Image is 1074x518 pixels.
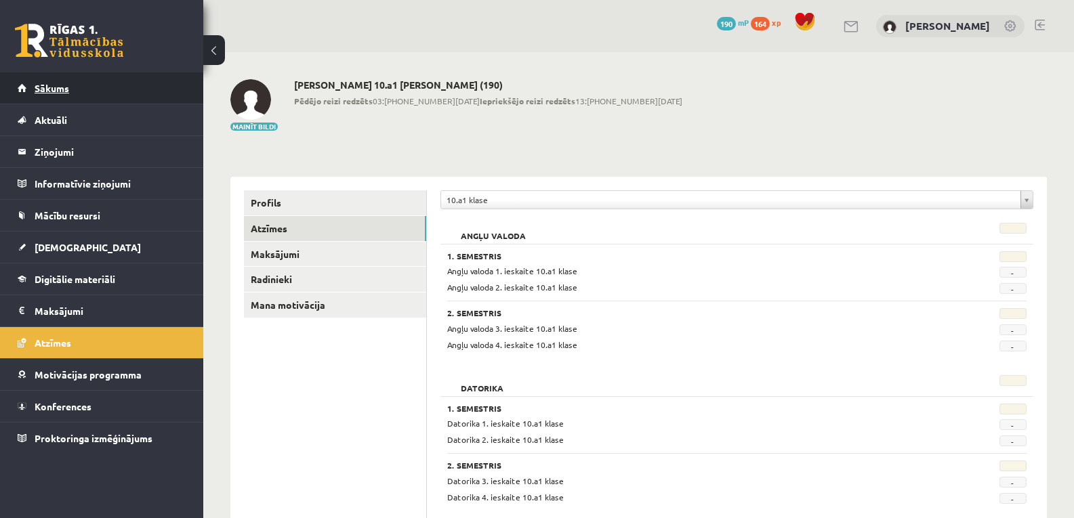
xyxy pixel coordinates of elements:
a: Sākums [18,72,186,104]
span: 164 [751,17,770,30]
a: 164 xp [751,17,787,28]
a: Profils [244,190,426,215]
a: Mācību resursi [18,200,186,231]
a: Radinieki [244,267,426,292]
a: [PERSON_NAME] [905,19,990,33]
span: Sākums [35,82,69,94]
a: Maksājumi [244,242,426,267]
span: [DEMOGRAPHIC_DATA] [35,241,141,253]
span: Datorika 1. ieskaite 10.a1 klase [447,418,564,429]
a: 190 mP [717,17,749,28]
span: Atzīmes [35,337,71,349]
span: Datorika 4. ieskaite 10.a1 klase [447,492,564,502]
legend: Ziņojumi [35,136,186,167]
h3: 2. Semestris [447,460,926,470]
span: - [999,493,1027,504]
a: 10.a1 klase [441,191,1033,209]
a: Konferences [18,391,186,422]
h3: 1. Semestris [447,251,926,261]
a: Mana motivācija [244,293,426,318]
img: Dana Blaumane [230,79,271,120]
span: xp [772,17,781,28]
span: 03:[PHONE_NUMBER][DATE] 13:[PHONE_NUMBER][DATE] [294,95,682,107]
h2: Datorika [447,375,517,389]
h2: Angļu valoda [447,223,539,236]
span: Datorika 3. ieskaite 10.a1 klase [447,475,564,486]
a: Proktoringa izmēģinājums [18,423,186,454]
span: - [999,324,1027,335]
span: mP [738,17,749,28]
img: Dana Blaumane [883,20,896,34]
span: - [999,477,1027,488]
span: - [999,283,1027,294]
a: [DEMOGRAPHIC_DATA] [18,232,186,263]
span: - [999,267,1027,278]
span: - [999,341,1027,351]
span: - [999,419,1027,430]
span: Angļu valoda 1. ieskaite 10.a1 klase [447,265,577,276]
a: Informatīvie ziņojumi [18,168,186,199]
legend: Informatīvie ziņojumi [35,168,186,199]
span: Mācību resursi [35,209,100,221]
b: Iepriekšējo reizi redzēts [480,95,575,106]
a: Rīgas 1. Tālmācības vidusskola [15,24,123,58]
a: Ziņojumi [18,136,186,167]
legend: Maksājumi [35,295,186,326]
span: Angļu valoda 3. ieskaite 10.a1 klase [447,323,577,334]
span: Konferences [35,400,91,412]
a: Aktuāli [18,104,186,135]
span: Digitālie materiāli [35,273,115,285]
span: 10.a1 klase [447,191,1015,209]
span: Datorika 2. ieskaite 10.a1 klase [447,434,564,445]
a: Atzīmes [18,327,186,358]
span: Aktuāli [35,114,67,126]
a: Atzīmes [244,216,426,241]
h3: 1. Semestris [447,404,926,413]
span: - [999,435,1027,446]
span: Proktoringa izmēģinājums [35,432,152,444]
b: Pēdējo reizi redzēts [294,95,373,106]
button: Mainīt bildi [230,123,278,131]
h3: 2. Semestris [447,308,926,318]
span: Angļu valoda 4. ieskaite 10.a1 klase [447,339,577,350]
span: Motivācijas programma [35,368,142,381]
a: Motivācijas programma [18,359,186,390]
a: Maksājumi [18,295,186,326]
span: Angļu valoda 2. ieskaite 10.a1 klase [447,282,577,293]
h2: [PERSON_NAME] 10.a1 [PERSON_NAME] (190) [294,79,682,91]
a: Digitālie materiāli [18,263,186,295]
span: 190 [717,17,736,30]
